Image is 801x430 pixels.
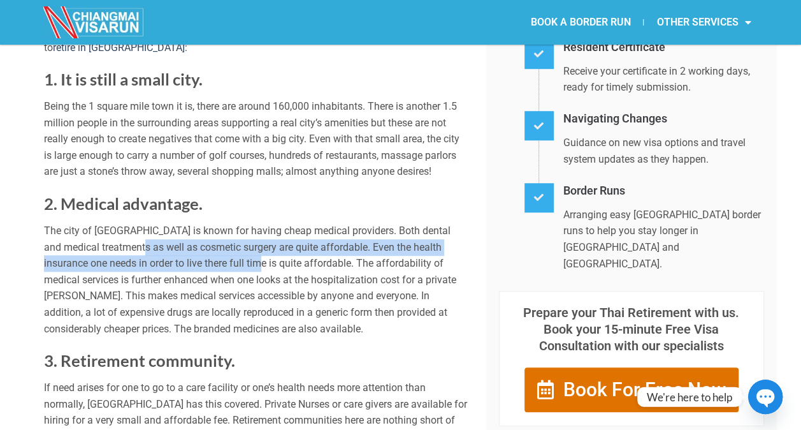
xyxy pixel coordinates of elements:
[44,98,467,180] p: Being the 1 square mile town it is, there are around 160,000 inhabitants. There is another 1.5 mi...
[400,8,763,37] nav: Menu
[644,8,763,37] a: OTHER SERVICES
[563,110,764,128] h4: Navigating Changes
[563,38,764,57] h4: Resident Certificate
[44,223,467,337] p: The city of [GEOGRAPHIC_DATA] is known for having cheap medical providers. Both dental and medica...
[512,304,751,354] p: Prepare your Thai Retirement with us. Book your 15-minute Free Visa Consultation with our special...
[524,367,739,413] a: Book For Free Now
[44,350,467,371] h2: 3. Retirement community.
[563,135,764,167] p: Guidance on new visa options and travel system updates as they happen.
[563,207,764,272] p: Arranging easy [GEOGRAPHIC_DATA] border runs to help you stay longer in [GEOGRAPHIC_DATA] and [GE...
[517,8,643,37] a: BOOK A BORDER RUN
[563,380,726,399] span: Book For Free Now
[563,184,625,197] a: Border Runs
[563,63,764,96] p: Receive your certificate in 2 working days, ready for timely submission.
[53,41,185,54] a: retire in [GEOGRAPHIC_DATA]
[44,69,467,90] h2: 1. It is still a small city.
[44,193,467,214] h2: 2. Medical advantage.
